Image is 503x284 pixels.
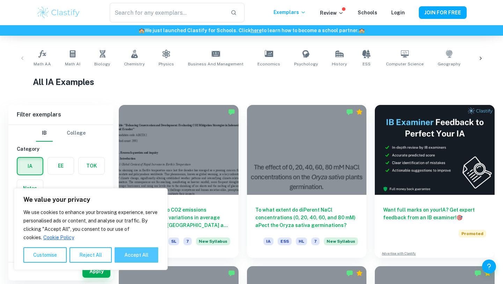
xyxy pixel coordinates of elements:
a: Cookie Policy [43,234,74,241]
span: Math AA [34,61,51,67]
img: Marked [346,270,353,277]
button: Reject All [70,247,112,263]
button: Apply [82,265,110,278]
button: TOK [79,157,104,174]
img: Marked [228,270,235,277]
div: Filter type choice [36,125,86,142]
img: Thumbnail [375,105,495,195]
span: ESS [363,61,371,67]
span: 🎯 [457,215,462,220]
a: Advertise with Clastify [382,251,416,256]
a: Login [391,10,405,15]
button: JOIN FOR FREE [419,6,467,19]
span: Biology [94,61,110,67]
span: New Syllabus [196,237,230,245]
button: College [67,125,86,142]
div: We value your privacy [14,188,168,270]
p: We value your privacy [23,196,158,204]
p: Exemplars [274,8,306,16]
a: To what extent do diPerent NaCl concentrations (0, 20, 40, 60, and 80 mM) aPect the Oryza sativa ... [247,105,367,258]
p: Review [320,9,344,17]
span: Business and Management [188,61,243,67]
span: Promoted [459,230,486,237]
a: Schools [358,10,377,15]
button: Notes [17,180,43,197]
a: Want full marks on yourIA? Get expert feedback from an IB examiner!PromotedAdvertise with Clastify [375,105,495,258]
span: ESS [278,237,292,245]
span: Chemistry [124,61,145,67]
h6: To what extent do CO2 emissions contribute to the variations in average temperatures in [GEOGRAPH... [127,206,230,229]
a: To what extent do CO2 emissions contribute to the variations in average temperatures in [GEOGRAPH... [119,105,239,258]
h6: Want full marks on your IA ? Get expert feedback from an IB examiner! [383,206,486,221]
img: Marked [346,108,353,115]
div: Premium [484,270,491,277]
div: Premium [356,270,363,277]
span: IA [263,237,274,245]
h6: Category [17,145,105,153]
h6: To what extent do diPerent NaCl concentrations (0, 20, 40, 60, and 80 mM) aPect the Oryza sativa ... [255,206,358,229]
button: EE [48,157,74,174]
div: Starting from the May 2026 session, the ESS IA requirements have changed. We created this exempla... [196,237,230,249]
span: New Syllabus [324,237,358,245]
span: History [332,61,347,67]
span: Math AI [65,61,80,67]
span: 7 [183,237,192,245]
img: Clastify logo [36,6,81,20]
span: Computer Science [386,61,424,67]
p: We use cookies to enhance your browsing experience, serve personalised ads or content, and analys... [23,208,158,242]
h6: Filter exemplars [8,105,113,125]
img: Marked [228,108,235,115]
a: here [251,28,262,33]
button: Help and Feedback [482,260,496,274]
input: Search for any exemplars... [110,3,225,22]
span: 7 [311,237,320,245]
h6: We just launched Clastify for Schools. Click to learn how to become a school partner. [1,27,502,34]
div: Starting from the May 2026 session, the ESS IA requirements have changed. We created this exempla... [324,237,358,249]
span: Psychology [294,61,318,67]
div: Premium [356,108,363,115]
span: SL [168,237,179,245]
span: Economics [257,61,280,67]
span: 🏫 [139,28,145,33]
span: HL [296,237,307,245]
span: Geography [438,61,460,67]
span: 🏫 [359,28,365,33]
button: Customise [23,247,67,263]
button: IA [17,158,43,175]
h1: All IA Examples [33,76,471,88]
span: Physics [159,61,174,67]
button: IB [36,125,53,142]
img: Marked [474,270,481,277]
button: Accept All [115,247,158,263]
